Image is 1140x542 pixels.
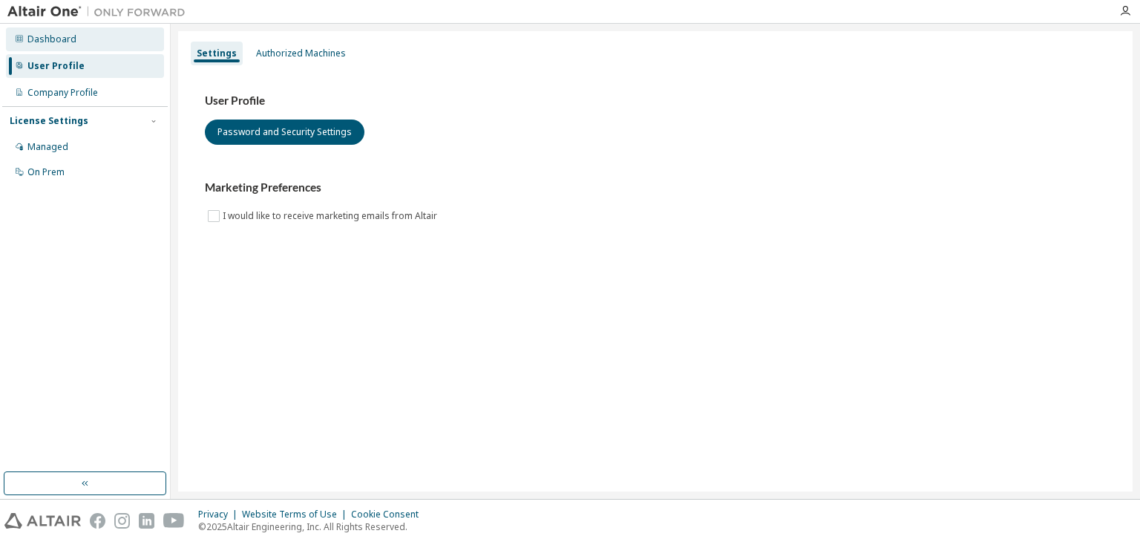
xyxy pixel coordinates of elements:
[198,520,427,533] p: © 2025 Altair Engineering, Inc. All Rights Reserved.
[223,207,440,225] label: I would like to receive marketing emails from Altair
[163,513,185,529] img: youtube.svg
[351,509,427,520] div: Cookie Consent
[114,513,130,529] img: instagram.svg
[27,166,65,178] div: On Prem
[205,180,1106,195] h3: Marketing Preferences
[139,513,154,529] img: linkedin.svg
[4,513,81,529] img: altair_logo.svg
[197,48,237,59] div: Settings
[242,509,351,520] div: Website Terms of Use
[198,509,242,520] div: Privacy
[256,48,346,59] div: Authorized Machines
[27,33,76,45] div: Dashboard
[27,60,85,72] div: User Profile
[7,4,193,19] img: Altair One
[90,513,105,529] img: facebook.svg
[205,120,364,145] button: Password and Security Settings
[205,94,1106,108] h3: User Profile
[27,87,98,99] div: Company Profile
[27,141,68,153] div: Managed
[10,115,88,127] div: License Settings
